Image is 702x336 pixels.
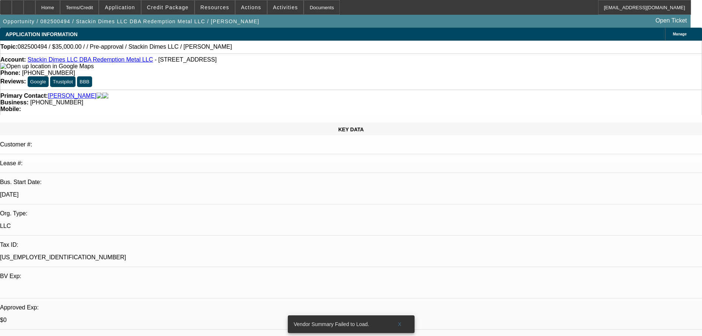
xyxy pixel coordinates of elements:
[195,0,235,14] button: Resources
[105,4,135,10] span: Application
[268,0,304,14] button: Activities
[99,0,140,14] button: Application
[0,106,21,112] strong: Mobile:
[235,0,267,14] button: Actions
[0,56,26,63] strong: Account:
[673,32,687,36] span: Manage
[18,44,232,50] span: 082500494 / $35,000.00 / / Pre-approval / Stackin Dimes LLC / [PERSON_NAME]
[77,76,92,87] button: BBB
[155,56,217,63] span: - [STREET_ADDRESS]
[97,93,102,99] img: facebook-icon.png
[653,14,690,27] a: Open Ticket
[50,76,75,87] button: Trustpilot
[6,31,77,37] span: APPLICATION INFORMATION
[0,78,26,84] strong: Reviews:
[288,315,388,333] div: Vendor Summary Failed to Load.
[0,63,94,70] img: Open up location in Google Maps
[398,321,402,327] span: X
[28,76,49,87] button: Google
[147,4,189,10] span: Credit Package
[30,99,83,105] span: [PHONE_NUMBER]
[142,0,194,14] button: Credit Package
[338,127,364,132] span: KEY DATA
[0,93,48,99] strong: Primary Contact:
[0,99,28,105] strong: Business:
[0,63,94,69] a: View Google Maps
[28,56,153,63] a: Stackin Dimes LLC DBA Redemption Metal LLC
[102,93,108,99] img: linkedin-icon.png
[388,318,412,331] button: X
[273,4,298,10] span: Activities
[241,4,261,10] span: Actions
[48,93,97,99] a: [PERSON_NAME]
[22,70,75,76] span: [PHONE_NUMBER]
[0,44,18,50] strong: Topic:
[0,70,20,76] strong: Phone:
[200,4,229,10] span: Resources
[3,18,259,24] span: Opportunity / 082500494 / Stackin Dimes LLC DBA Redemption Metal LLC / [PERSON_NAME]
